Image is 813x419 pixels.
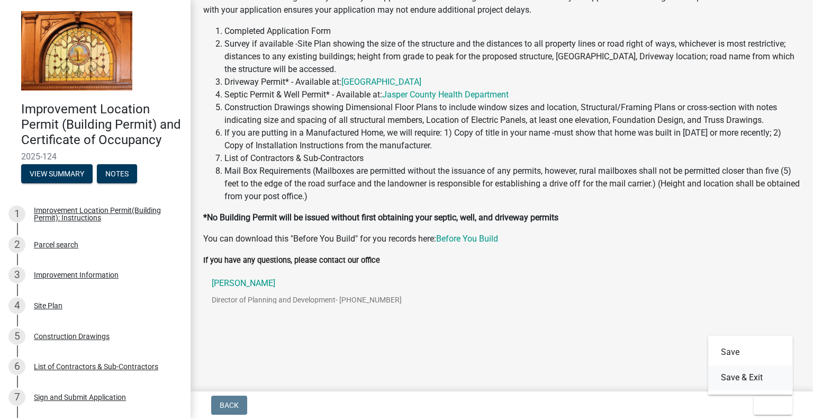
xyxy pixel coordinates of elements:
[21,11,132,91] img: Jasper County, Indiana
[212,279,402,288] p: [PERSON_NAME]
[211,396,247,415] button: Back
[203,212,558,222] strong: *No Building Permit will be issued without first obtaining your septic, well, and driveway permits
[34,271,119,279] div: Improvement Information
[34,394,126,401] div: Sign and Submit Application
[8,266,25,283] div: 3
[34,241,78,248] div: Parcel search
[220,401,239,409] span: Back
[708,365,793,390] button: Save & Exit
[382,90,509,100] a: Jasper County Health Department
[8,328,25,345] div: 5
[34,333,110,340] div: Construction Drawings
[224,25,800,38] li: Completed Application Form
[34,302,62,309] div: Site Plan
[8,389,25,406] div: 7
[203,271,800,320] a: [PERSON_NAME]Director of Planning and Development- [PHONE_NUMBER]
[224,152,800,165] li: List of Contractors & Sub-Contractors
[762,401,778,409] span: Exit
[34,363,158,370] div: List of Contractors & Sub-Contractors
[8,236,25,253] div: 2
[708,335,793,395] div: Exit
[436,234,498,244] a: Before You Build
[21,171,93,179] wm-modal-confirm: Summary
[212,296,419,304] p: Director of Planning and Development
[341,77,421,87] a: [GEOGRAPHIC_DATA]
[21,164,93,183] button: View Summary
[97,164,137,183] button: Notes
[224,101,800,127] li: Construction Drawings showing Dimensional Floor Plans to include window sizes and location, Struc...
[224,38,800,76] li: Survey if available -Site Plan showing the size of the structure and the distances to all propert...
[34,207,174,221] div: Improvement Location Permit(Building Permit): Instructions
[224,88,800,101] li: Septic Permit & Well Permit* - Available at:
[8,206,25,222] div: 1
[754,396,792,415] button: Exit
[97,171,137,179] wm-modal-confirm: Notes
[21,151,169,162] span: 2025-124
[336,296,402,304] span: - [PHONE_NUMBER]
[203,257,380,264] label: If you have any questions, please contact our office
[203,233,800,245] p: You can download this "Before You Build" for you records here:
[224,76,800,88] li: Driveway Permit* - Available at:
[21,102,182,147] h4: Improvement Location Permit (Building Permit) and Certificate of Occupancy
[224,127,800,152] li: If you are putting in a Manufactured Home, we will require: 1) Copy of title in your name -must s...
[708,340,793,365] button: Save
[8,297,25,314] div: 4
[8,358,25,375] div: 6
[224,165,800,203] li: Mail Box Requirements (Mailboxes are permitted without the issuance of any permits, however, rura...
